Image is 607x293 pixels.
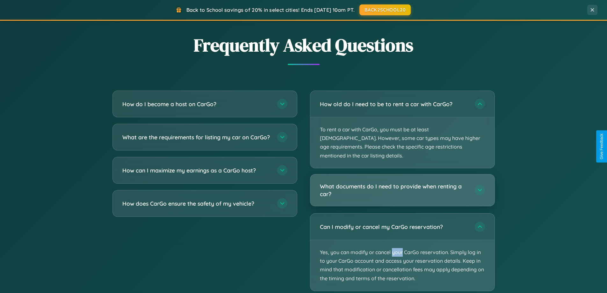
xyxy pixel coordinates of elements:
[122,133,271,141] h3: What are the requirements for listing my car on CarGo?
[599,134,604,159] div: Give Feedback
[122,100,271,108] h3: How do I become a host on CarGo?
[320,182,468,198] h3: What documents do I need to provide when renting a car?
[320,223,468,231] h3: Can I modify or cancel my CarGo reservation?
[310,117,495,168] p: To rent a car with CarGo, you must be at least [DEMOGRAPHIC_DATA]. However, some car types may ha...
[112,33,495,57] h2: Frequently Asked Questions
[186,7,355,13] span: Back to School savings of 20% in select cities! Ends [DATE] 10am PT.
[310,240,495,291] p: Yes, you can modify or cancel your CarGo reservation. Simply log in to your CarGo account and acc...
[320,100,468,108] h3: How old do I need to be to rent a car with CarGo?
[122,166,271,174] h3: How can I maximize my earnings as a CarGo host?
[122,200,271,208] h3: How does CarGo ensure the safety of my vehicle?
[359,4,411,15] button: BACK2SCHOOL20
